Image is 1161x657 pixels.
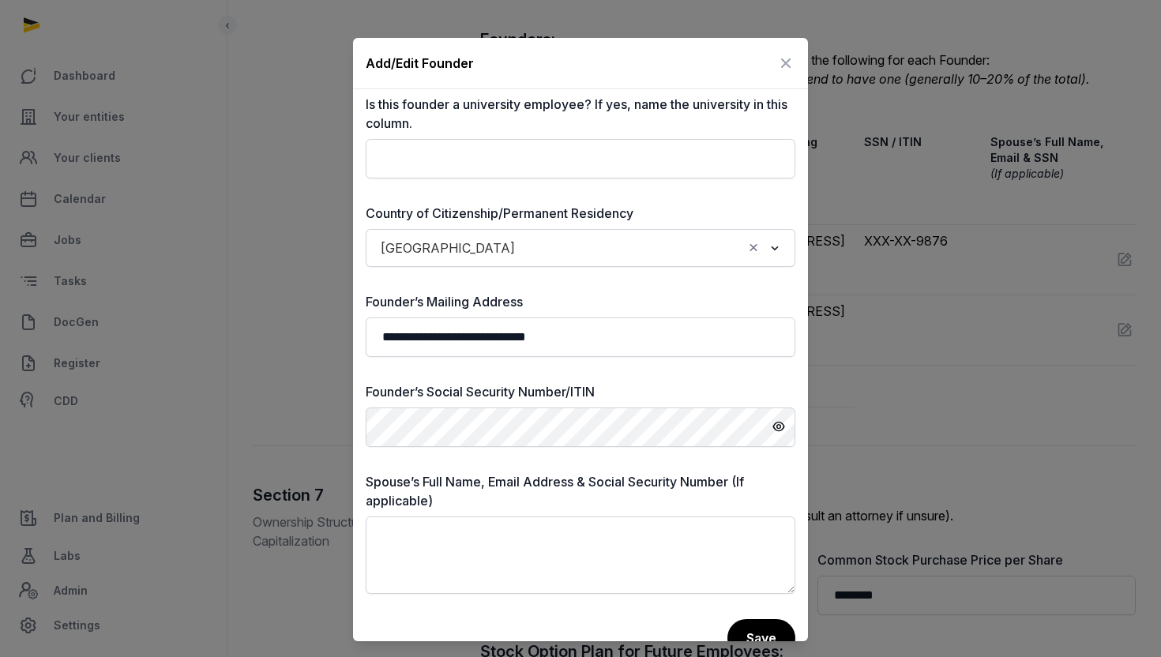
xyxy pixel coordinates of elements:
span: [GEOGRAPHIC_DATA] [377,237,519,259]
button: Save [727,619,795,657]
label: Spouse’s Full Name, Email Address & Social Security Number (If applicable) [366,472,795,510]
input: Search for option [522,237,742,259]
button: Show SSN [772,407,795,447]
label: Founder’s Mailing Address [366,292,795,311]
div: Add/Edit Founder [366,54,474,73]
label: Founder’s Social Security Number/ITIN [366,382,795,401]
button: Clear Selected [746,237,761,259]
label: Is this founder a university employee? If yes, name the university in this column. [366,95,795,133]
div: Search for option [374,234,787,262]
label: Country of Citizenship/Permanent Residency [366,204,795,223]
